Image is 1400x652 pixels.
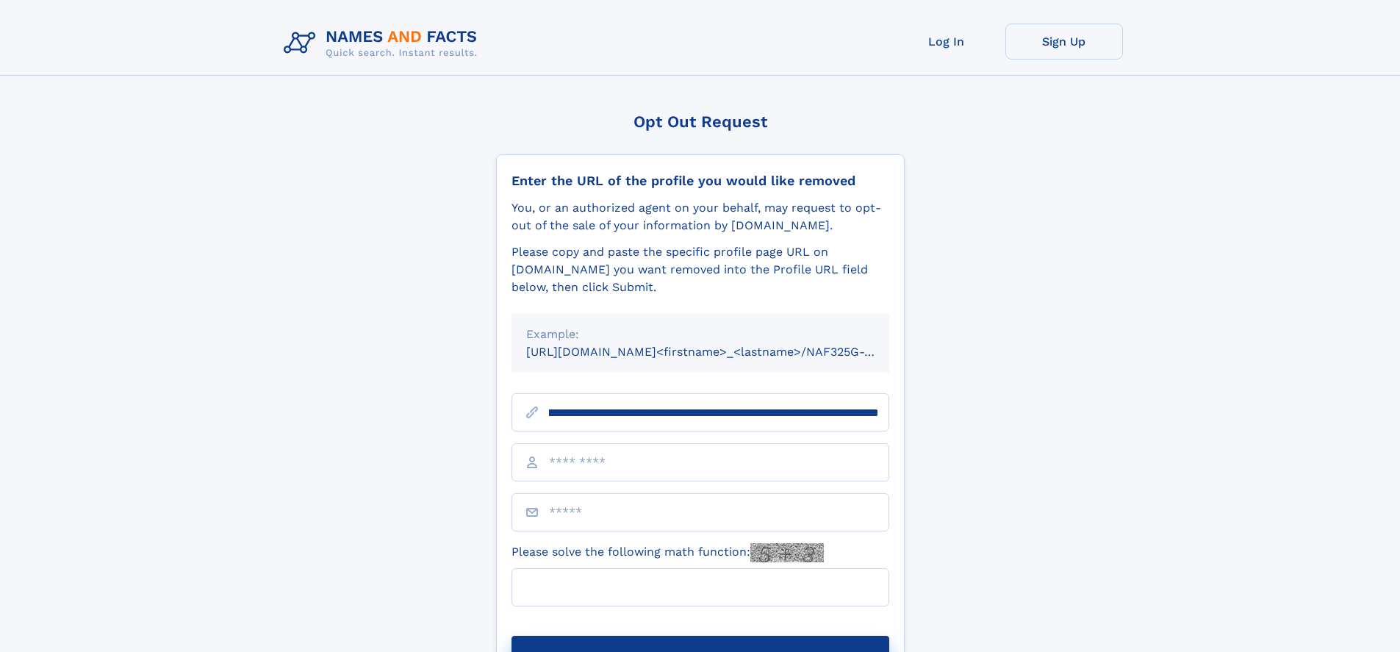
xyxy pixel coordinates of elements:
[278,24,489,63] img: Logo Names and Facts
[1005,24,1123,60] a: Sign Up
[526,326,875,343] div: Example:
[526,345,917,359] small: [URL][DOMAIN_NAME]<firstname>_<lastname>/NAF325G-xxxxxxxx
[511,173,889,189] div: Enter the URL of the profile you would like removed
[511,543,824,562] label: Please solve the following math function:
[888,24,1005,60] a: Log In
[511,199,889,234] div: You, or an authorized agent on your behalf, may request to opt-out of the sale of your informatio...
[496,112,905,131] div: Opt Out Request
[511,243,889,296] div: Please copy and paste the specific profile page URL on [DOMAIN_NAME] you want removed into the Pr...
